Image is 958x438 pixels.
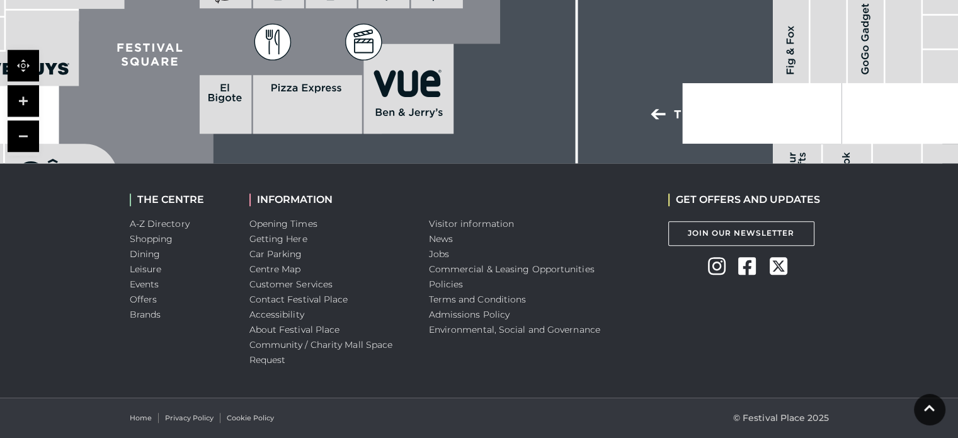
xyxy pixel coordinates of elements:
a: Terms and Conditions [429,294,527,305]
a: Jobs [429,248,449,260]
a: Dining [130,248,161,260]
p: © Festival Place 2025 [733,410,829,425]
a: Offers [130,294,157,305]
a: Getting Here [249,233,307,245]
a: About Festival Place [249,324,340,335]
a: Leisure [130,263,162,275]
a: Events [130,279,159,290]
h2: THE CENTRE [130,193,231,205]
a: Brands [130,309,161,320]
a: Environmental, Social and Governance [429,324,600,335]
a: Contact Festival Place [249,294,348,305]
a: A-Z Directory [130,218,190,229]
a: Cookie Policy [227,413,274,424]
a: Admissions Policy [429,309,510,320]
a: Accessibility [249,309,304,320]
a: Privacy Policy [165,413,214,424]
a: Opening Times [249,218,317,229]
a: Centre Map [249,263,301,275]
a: Car Parking [249,248,302,260]
a: Join Our Newsletter [668,221,814,246]
a: Shopping [130,233,173,245]
a: Policies [429,279,464,290]
a: Commercial & Leasing Opportunities [429,263,595,275]
a: Customer Services [249,279,333,290]
h2: GET OFFERS AND UPDATES [668,193,820,205]
a: Visitor information [429,218,515,229]
h2: INFORMATION [249,193,410,205]
a: Community / Charity Mall Space Request [249,339,393,366]
a: News [429,233,453,245]
a: Home [130,413,152,424]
